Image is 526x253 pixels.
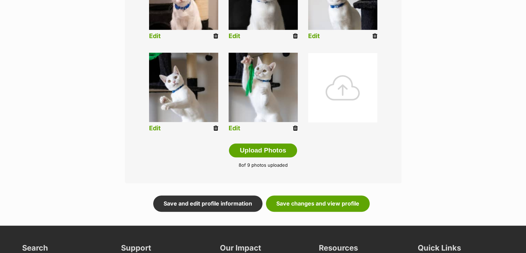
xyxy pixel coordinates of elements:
img: listing photo [149,53,218,122]
button: Upload Photos [229,143,297,157]
a: Edit [308,33,320,40]
a: Save changes and view profile [266,195,370,211]
a: Edit [229,33,240,40]
span: 8 [239,162,241,168]
a: Save and edit profile information [153,195,262,211]
a: Edit [229,125,240,132]
p: of 9 photos uploaded [135,162,391,169]
a: Edit [149,125,161,132]
a: Edit [149,33,161,40]
img: listing photo [229,53,298,122]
